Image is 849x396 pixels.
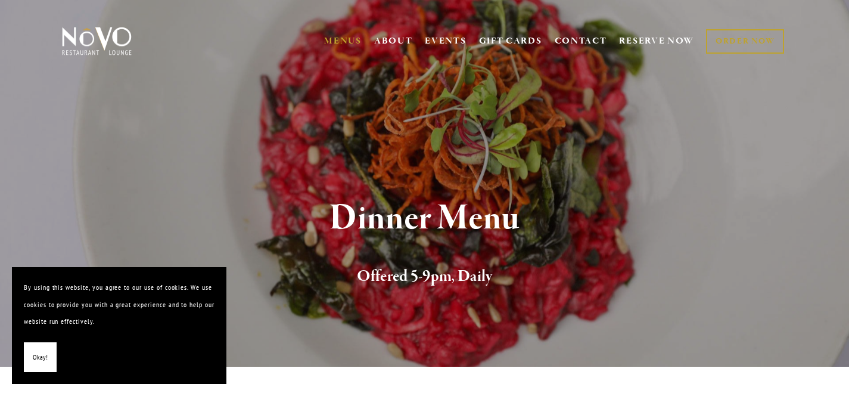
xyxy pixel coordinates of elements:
p: By using this website, you agree to our use of cookies. We use cookies to provide you with a grea... [24,279,214,330]
section: Cookie banner [12,267,226,384]
a: CONTACT [555,30,607,52]
a: EVENTS [425,35,466,47]
button: Okay! [24,342,57,373]
a: MENUS [324,35,362,47]
a: RESERVE NOW [619,30,694,52]
img: Novo Restaurant &amp; Lounge [60,26,134,56]
span: Okay! [33,349,48,366]
a: ORDER NOW [706,29,784,54]
a: GIFT CARDS [479,30,542,52]
h2: Offered 5-9pm, Daily [82,264,768,289]
h1: Dinner Menu [82,199,768,238]
a: ABOUT [374,35,413,47]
